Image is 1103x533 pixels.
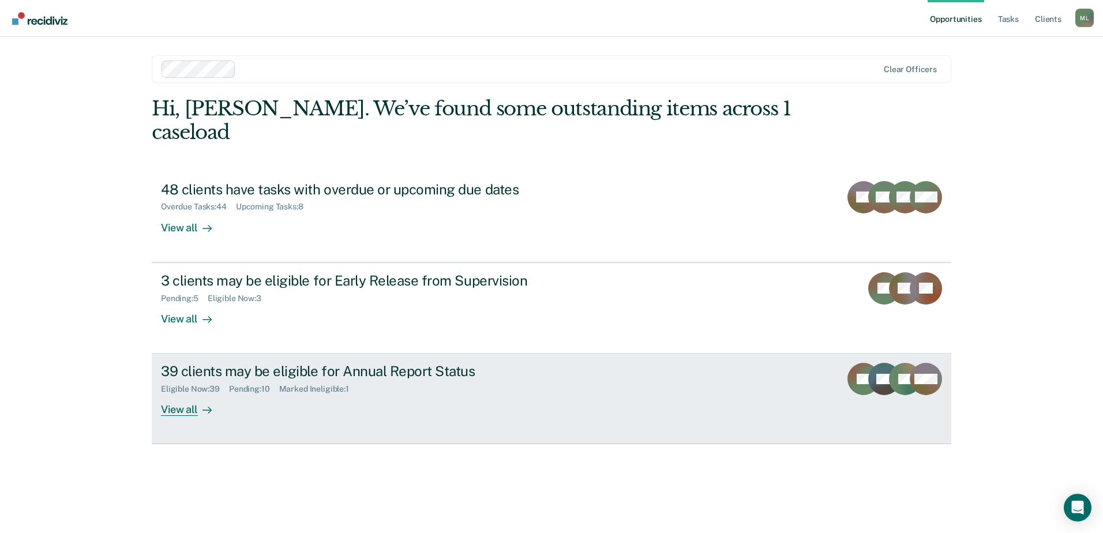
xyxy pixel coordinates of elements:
[236,202,313,212] div: Upcoming Tasks : 8
[161,384,229,394] div: Eligible Now : 39
[279,384,358,394] div: Marked Ineligible : 1
[161,294,208,303] div: Pending : 5
[161,394,226,416] div: View all
[884,65,937,74] div: Clear officers
[1075,9,1094,27] button: Profile dropdown button
[152,172,951,262] a: 48 clients have tasks with overdue or upcoming due datesOverdue Tasks:44Upcoming Tasks:8View all
[152,97,791,144] div: Hi, [PERSON_NAME]. We’ve found some outstanding items across 1 caseload
[161,303,226,325] div: View all
[161,363,566,380] div: 39 clients may be eligible for Annual Report Status
[161,272,566,289] div: 3 clients may be eligible for Early Release from Supervision
[1064,494,1091,521] div: Open Intercom Messenger
[161,212,226,234] div: View all
[208,294,271,303] div: Eligible Now : 3
[161,202,236,212] div: Overdue Tasks : 44
[152,354,951,444] a: 39 clients may be eligible for Annual Report StatusEligible Now:39Pending:10Marked Ineligible:1Vi...
[12,12,67,25] img: Recidiviz
[161,181,566,198] div: 48 clients have tasks with overdue or upcoming due dates
[1075,9,1094,27] div: M L
[229,384,279,394] div: Pending : 10
[152,262,951,354] a: 3 clients may be eligible for Early Release from SupervisionPending:5Eligible Now:3View all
